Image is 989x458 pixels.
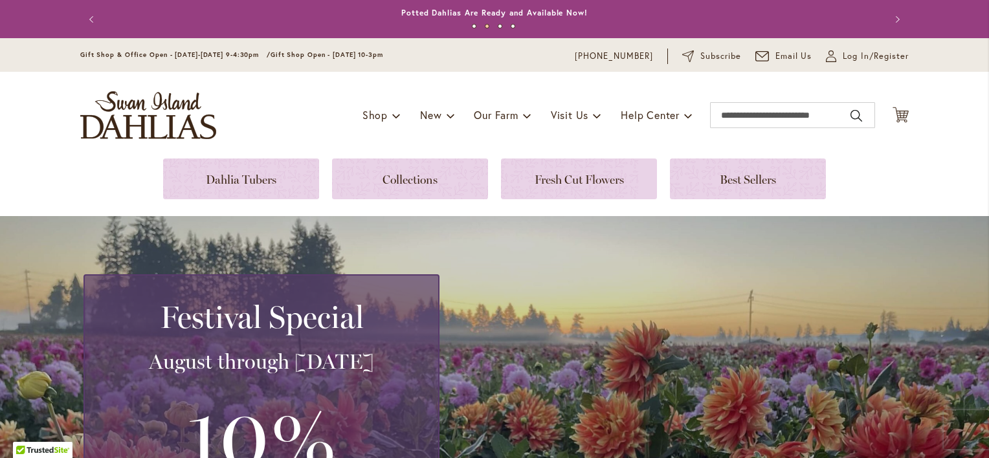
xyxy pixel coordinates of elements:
button: 2 of 4 [485,24,489,28]
span: Email Us [775,50,812,63]
span: Log In/Register [843,50,909,63]
span: Gift Shop & Office Open - [DATE]-[DATE] 9-4:30pm / [80,50,271,59]
a: Email Us [755,50,812,63]
a: Potted Dahlias Are Ready and Available Now! [401,8,588,17]
button: 4 of 4 [511,24,515,28]
span: Subscribe [700,50,741,63]
span: New [420,108,441,122]
button: Next [883,6,909,32]
button: Previous [80,6,106,32]
span: Gift Shop Open - [DATE] 10-3pm [271,50,383,59]
a: [PHONE_NUMBER] [575,50,653,63]
a: Subscribe [682,50,741,63]
a: store logo [80,91,216,139]
h2: Festival Special [100,299,423,335]
span: Help Center [621,108,680,122]
h3: August through [DATE] [100,349,423,375]
span: Our Farm [474,108,518,122]
button: 1 of 4 [472,24,476,28]
span: Visit Us [551,108,588,122]
span: Shop [362,108,388,122]
a: Log In/Register [826,50,909,63]
button: 3 of 4 [498,24,502,28]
